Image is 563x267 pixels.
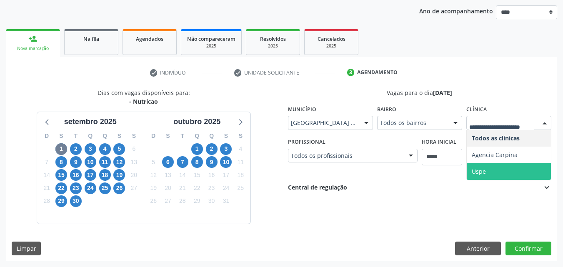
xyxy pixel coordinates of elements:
span: quarta-feira, 17 de setembro de 2025 [85,169,96,181]
span: segunda-feira, 13 de outubro de 2025 [162,169,174,181]
span: domingo, 12 de outubro de 2025 [148,169,159,181]
span: segunda-feira, 15 de setembro de 2025 [55,169,67,181]
span: quinta-feira, 2 de outubro de 2025 [206,143,218,155]
span: quarta-feira, 8 de outubro de 2025 [191,156,203,168]
span: Todos os bairros [380,119,445,127]
span: terça-feira, 2 de setembro de 2025 [70,143,82,155]
span: quarta-feira, 24 de setembro de 2025 [85,182,96,194]
span: [GEOGRAPHIC_DATA] - PE [291,119,356,127]
span: sexta-feira, 17 de outubro de 2025 [220,169,232,181]
span: sexta-feira, 19 de setembro de 2025 [113,169,125,181]
span: quarta-feira, 3 de setembro de 2025 [85,143,96,155]
div: Q [204,130,219,142]
label: Bairro [377,103,396,116]
span: domingo, 21 de setembro de 2025 [41,182,53,194]
span: quinta-feira, 30 de outubro de 2025 [206,195,218,207]
p: Ano de acompanhamento [419,5,493,16]
span: sexta-feira, 10 de outubro de 2025 [220,156,232,168]
div: Dias com vagas disponíveis para: [98,88,190,106]
label: Hora inicial [422,136,456,149]
span: sábado, 11 de outubro de 2025 [235,156,246,168]
span: quinta-feira, 25 de setembro de 2025 [99,182,111,194]
button: Anterior [455,242,501,256]
span: Uspe [472,167,486,175]
span: sábado, 18 de outubro de 2025 [235,169,246,181]
div: outubro 2025 [170,116,224,127]
span: terça-feira, 14 de outubro de 2025 [177,169,188,181]
span: domingo, 7 de setembro de 2025 [41,156,53,168]
div: Vagas para o dia [288,88,552,97]
span: segunda-feira, 1 de setembro de 2025 [55,143,67,155]
button: Limpar [12,242,41,256]
span: terça-feira, 28 de outubro de 2025 [177,195,188,207]
label: Município [288,103,316,116]
span: terça-feira, 16 de setembro de 2025 [70,169,82,181]
span: terça-feira, 21 de outubro de 2025 [177,182,188,194]
div: S [127,130,141,142]
span: sábado, 13 de setembro de 2025 [128,156,140,168]
div: Q [190,130,204,142]
span: quinta-feira, 11 de setembro de 2025 [99,156,111,168]
span: [DATE] [433,89,452,97]
span: sábado, 4 de outubro de 2025 [235,143,246,155]
label: Clínica [466,103,487,116]
div: 2025 [310,43,352,49]
span: Todos os profissionais [291,152,400,160]
span: Agencia Carpina [472,151,518,159]
span: sexta-feira, 26 de setembro de 2025 [113,182,125,194]
span: quinta-feira, 9 de outubro de 2025 [206,156,218,168]
div: T [68,130,83,142]
div: Nova marcação [12,45,54,52]
span: sexta-feira, 31 de outubro de 2025 [220,195,232,207]
label: Profissional [288,136,325,149]
div: T [175,130,190,142]
span: quinta-feira, 4 de setembro de 2025 [99,143,111,155]
span: Agendados [136,35,163,42]
div: S [219,130,233,142]
span: sexta-feira, 3 de outubro de 2025 [220,143,232,155]
span: segunda-feira, 29 de setembro de 2025 [55,195,67,207]
span: quarta-feira, 22 de outubro de 2025 [191,182,203,194]
button: Confirmar [505,242,551,256]
span: quinta-feira, 18 de setembro de 2025 [99,169,111,181]
span: quarta-feira, 15 de outubro de 2025 [191,169,203,181]
div: 3 [347,69,355,76]
span: sexta-feira, 5 de setembro de 2025 [113,143,125,155]
span: domingo, 28 de setembro de 2025 [41,195,53,207]
span: segunda-feira, 27 de outubro de 2025 [162,195,174,207]
span: segunda-feira, 20 de outubro de 2025 [162,182,174,194]
div: Agendamento [357,69,398,76]
div: S [233,130,248,142]
span: domingo, 26 de outubro de 2025 [148,195,159,207]
span: sábado, 25 de outubro de 2025 [235,182,246,194]
span: sábado, 6 de setembro de 2025 [128,143,140,155]
span: sexta-feira, 12 de setembro de 2025 [113,156,125,168]
span: quarta-feira, 10 de setembro de 2025 [85,156,96,168]
span: quarta-feira, 29 de outubro de 2025 [191,195,203,207]
div: 2025 [252,43,294,49]
div: 2025 [187,43,235,49]
div: person_add [28,34,38,43]
span: terça-feira, 23 de setembro de 2025 [70,182,82,194]
span: domingo, 5 de outubro de 2025 [148,156,159,168]
span: domingo, 19 de outubro de 2025 [148,182,159,194]
span: sábado, 27 de setembro de 2025 [128,182,140,194]
div: Q [98,130,112,142]
span: terça-feira, 7 de outubro de 2025 [177,156,188,168]
span: segunda-feira, 6 de outubro de 2025 [162,156,174,168]
span: Não compareceram [187,35,235,42]
span: terça-feira, 30 de setembro de 2025 [70,195,82,207]
div: D [146,130,161,142]
i: expand_more [542,183,551,192]
span: segunda-feira, 8 de setembro de 2025 [55,156,67,168]
span: Na fila [83,35,99,42]
span: sábado, 20 de setembro de 2025 [128,169,140,181]
span: quarta-feira, 1 de outubro de 2025 [191,143,203,155]
span: sexta-feira, 24 de outubro de 2025 [220,182,232,194]
span: terça-feira, 9 de setembro de 2025 [70,156,82,168]
div: Central de regulação [288,183,347,192]
div: Q [83,130,98,142]
div: D [40,130,54,142]
span: segunda-feira, 22 de setembro de 2025 [55,182,67,194]
span: quinta-feira, 23 de outubro de 2025 [206,182,218,194]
